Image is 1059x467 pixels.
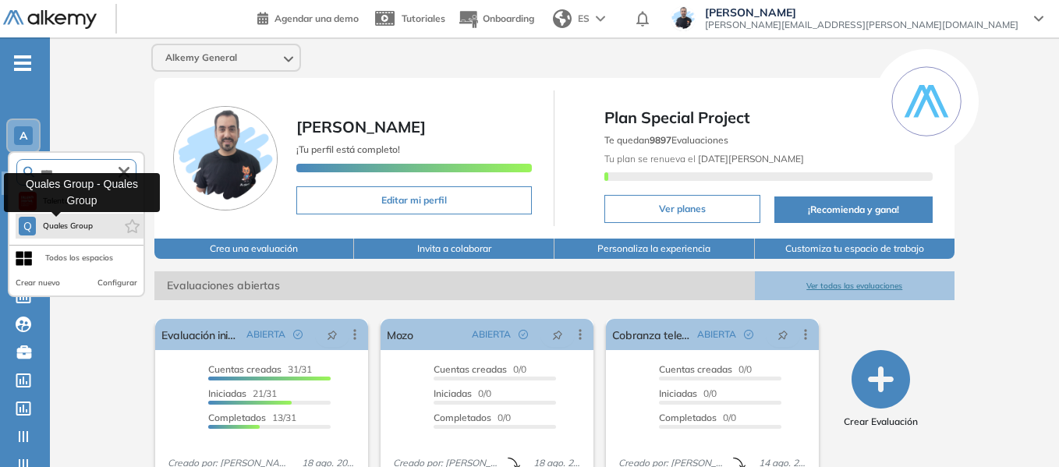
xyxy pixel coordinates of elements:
[354,239,554,259] button: Invita a colaborar
[604,106,933,129] span: Plan Special Project
[315,322,349,347] button: pushpin
[154,239,355,259] button: Crea una evaluación
[552,328,563,341] span: pushpin
[604,134,728,146] span: Te quedan Evaluaciones
[97,277,137,289] button: Configurar
[19,129,27,142] span: A
[296,186,533,214] button: Editar mi perfil
[434,363,526,375] span: 0/0
[981,392,1059,467] div: Widget de chat
[296,117,426,136] span: [PERSON_NAME]
[553,9,572,28] img: world
[777,328,788,341] span: pushpin
[659,363,732,375] span: Cuentas creadas
[472,327,511,341] span: ABIERTA
[208,412,296,423] span: 13/31
[208,363,312,375] span: 31/31
[161,319,240,350] a: Evaluación inicial IA | Academy | Pomelo
[659,387,717,399] span: 0/0
[45,252,113,264] div: Todos los espacios
[402,12,445,24] span: Tutoriales
[844,415,918,429] span: Crear Evaluación
[387,319,413,350] a: Mozo
[578,12,590,26] span: ES
[697,327,736,341] span: ABIERTA
[612,319,691,350] a: Cobranza telefónica
[16,277,60,289] button: Crear nuevo
[173,106,278,211] img: Foto de perfil
[596,16,605,22] img: arrow
[604,195,760,223] button: Ver planes
[208,387,246,399] span: Iniciadas
[458,2,534,36] button: Onboarding
[659,363,752,375] span: 0/0
[3,10,97,30] img: Logo
[327,328,338,341] span: pushpin
[705,19,1018,31] span: [PERSON_NAME][EMAIL_ADDRESS][PERSON_NAME][DOMAIN_NAME]
[659,412,717,423] span: Completados
[744,330,753,339] span: check-circle
[766,322,800,347] button: pushpin
[554,239,755,259] button: Personaliza la experiencia
[705,6,1018,19] span: [PERSON_NAME]
[659,412,736,423] span: 0/0
[659,387,697,399] span: Iniciadas
[483,12,534,24] span: Onboarding
[4,173,160,212] div: Quales Group - Quales Group
[257,8,359,27] a: Agendar una demo
[154,271,755,300] span: Evaluaciones abiertas
[293,330,303,339] span: check-circle
[42,220,94,232] span: Quales Group
[519,330,528,339] span: check-circle
[696,153,804,165] b: [DATE][PERSON_NAME]
[434,387,491,399] span: 0/0
[650,134,671,146] b: 9897
[296,143,400,155] span: ¡Tu perfil está completo!
[844,350,918,429] button: Crear Evaluación
[755,239,955,259] button: Customiza tu espacio de trabajo
[208,412,266,423] span: Completados
[23,220,32,232] span: Q
[434,363,507,375] span: Cuentas creadas
[774,196,933,223] button: ¡Recomienda y gana!
[755,271,955,300] button: Ver todas las evaluaciones
[604,153,804,165] span: Tu plan se renueva el
[434,412,491,423] span: Completados
[274,12,359,24] span: Agendar una demo
[540,322,575,347] button: pushpin
[208,363,282,375] span: Cuentas creadas
[434,412,511,423] span: 0/0
[981,392,1059,467] iframe: Chat Widget
[14,62,31,65] i: -
[165,51,237,64] span: Alkemy General
[208,387,277,399] span: 21/31
[434,387,472,399] span: Iniciadas
[246,327,285,341] span: ABIERTA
